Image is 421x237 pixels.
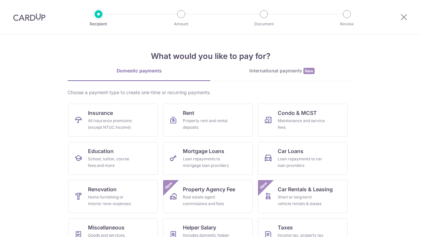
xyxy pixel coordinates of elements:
span: Property Agency Fee [183,185,235,193]
span: New [258,180,269,191]
span: Car Loans [278,147,303,155]
div: Domestic payments [68,67,210,74]
span: New [163,180,174,191]
div: Loan repayments to car loan providers [278,156,325,169]
span: Insurance [88,109,113,117]
a: Property Agency FeeReal estate agent commissions and feesNew [163,180,253,213]
div: International payments [210,67,353,74]
span: Education [88,147,114,155]
div: Choose a payment type to create one-time or recurring payments. [68,89,353,96]
span: Condo & MCST [278,109,317,117]
div: Property rent and rental deposits [183,118,230,131]
div: Maintenance and service fees [278,118,325,131]
p: Document [239,21,288,27]
a: RenovationHome furnishing or interior reno-expenses [68,180,158,213]
p: Recipient [74,21,123,27]
div: Real estate agent commissions and fees [183,194,230,207]
span: Helper Salary [183,224,216,231]
a: EducationSchool, tuition, course fees and more [68,142,158,175]
a: RentProperty rent and rental deposits [163,104,253,137]
div: All insurance premiums (except NTUC Income) [88,118,135,131]
span: Car Rentals & Leasing [278,185,333,193]
a: InsuranceAll insurance premiums (except NTUC Income) [68,104,158,137]
div: School, tuition, course fees and more [88,156,135,169]
span: Renovation [88,185,117,193]
p: Review [323,21,371,27]
img: CardUp [13,13,45,21]
span: Taxes [278,224,293,231]
a: Mortgage LoansLoan repayments to mortgage loan providers [163,142,253,175]
div: Loan repayments to mortgage loan providers [183,156,230,169]
span: Rent [183,109,194,117]
h4: What would you like to pay for? [68,50,353,62]
div: Home furnishing or interior reno-expenses [88,194,135,207]
span: New [303,68,315,74]
div: Short or long‑term vehicle rentals & leases [278,194,325,207]
a: Condo & MCSTMaintenance and service fees [258,104,348,137]
span: Miscellaneous [88,224,125,231]
iframe: Opens a widget where you can find more information [379,217,414,234]
p: Amount [157,21,206,27]
a: Car LoansLoan repayments to car loan providers [258,142,348,175]
span: Mortgage Loans [183,147,224,155]
a: Car Rentals & LeasingShort or long‑term vehicle rentals & leasesNew [258,180,348,213]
